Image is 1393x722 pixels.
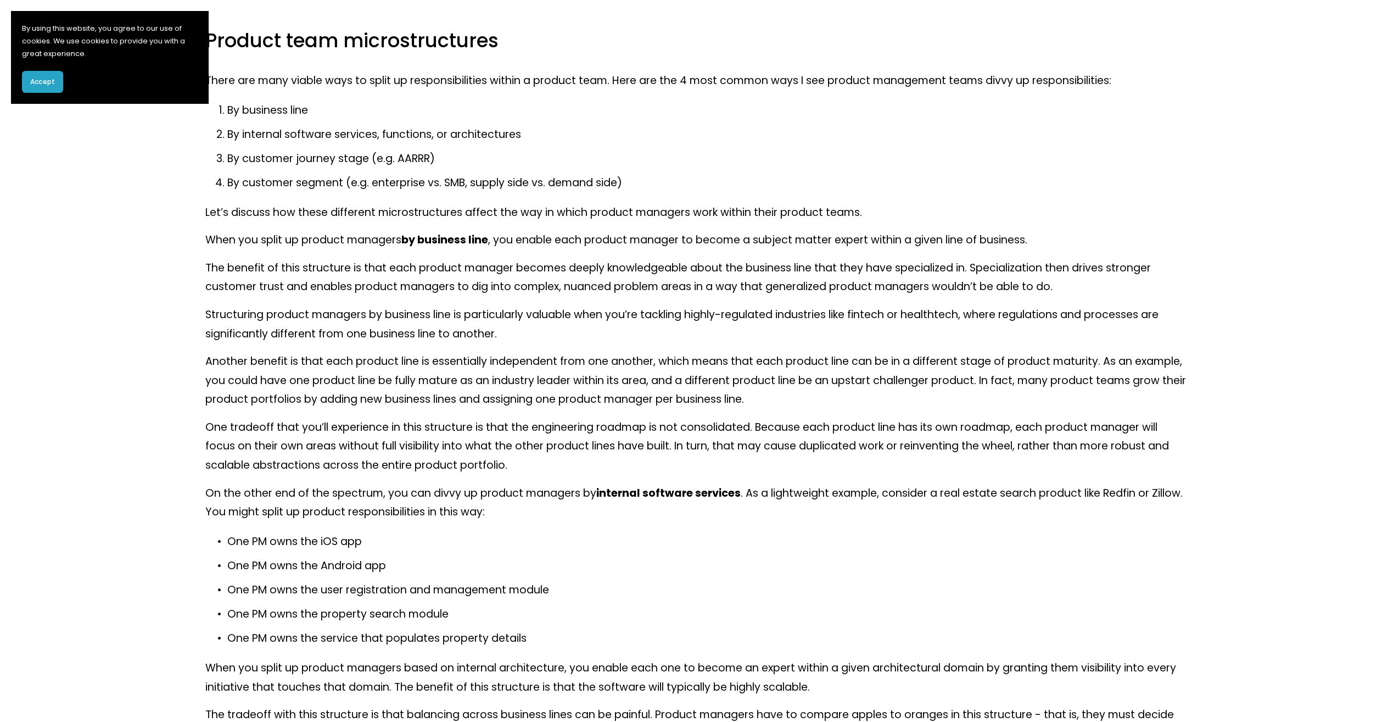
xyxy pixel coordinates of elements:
[205,259,1188,297] p: The benefit of this structure is that each product manager becomes deeply knowledgeable about the...
[401,232,488,247] strong: by business line
[205,231,1188,250] p: When you split up product managers , you enable each product manager to become a subject matter e...
[22,71,63,93] button: Accept
[227,629,1188,648] p: One PM owns the service that populates property details
[205,306,1188,343] p: Structuring product managers by business line is particularly valuable when you’re tackling highl...
[205,28,1188,54] h3: Product team microstructures
[205,71,1188,91] p: There are many viable ways to split up responsibilities within a product team. Here are the 4 mos...
[227,174,1188,193] p: By customer segment (e.g. enterprise vs. SMB, supply side vs. demand side)
[227,149,1188,169] p: By customer journey stage (e.g. AARRR)
[227,581,1188,600] p: One PM owns the user registration and management module
[205,484,1188,522] p: On the other end of the spectrum, you can divvy up product managers by . As a lightweight example...
[22,22,198,60] p: By using this website, you agree to our use of cookies. We use cookies to provide you with a grea...
[205,352,1188,409] p: Another benefit is that each product line is essentially independent from one another, which mean...
[227,605,1188,624] p: One PM owns the property search module
[30,77,55,87] span: Accept
[205,418,1188,475] p: One tradeoff that you’ll experience in this structure is that the engineering roadmap is not cons...
[227,557,1188,576] p: One PM owns the Android app
[11,11,209,104] section: Cookie banner
[227,125,1188,145] p: By internal software services, functions, or architectures
[227,101,1188,120] p: By business line
[596,486,741,501] strong: internal software services
[205,203,1188,223] p: Let’s discuss how these different microstructures affect the way in which product managers work w...
[227,532,1188,552] p: One PM owns the iOS app
[205,659,1188,697] p: When you split up product managers based on internal architecture, you enable each one to become ...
